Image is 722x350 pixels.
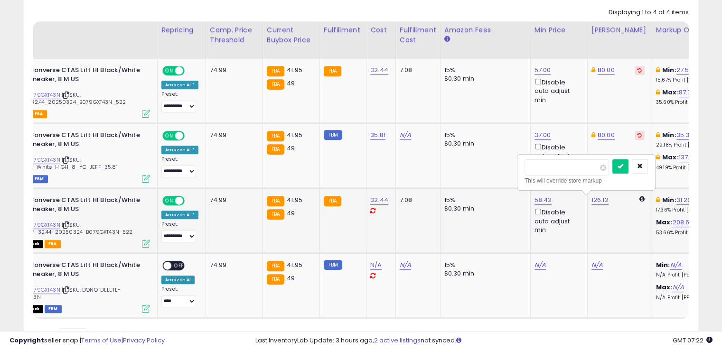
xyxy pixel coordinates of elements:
a: N/A [400,130,411,140]
div: Comp. Price Threshold [210,25,259,45]
div: 7.08 [400,66,433,74]
div: seller snap | | [9,336,165,345]
a: N/A [591,260,603,270]
small: FBA [267,144,284,155]
small: FBA [324,66,341,76]
span: | SKU: R_YC_Jeff_32.44_20250324_B079GXT43N_522 [8,221,133,235]
b: Converse CTAS Lift HI Black/White Sneaker, 8 M US [29,261,144,281]
div: Preset: [161,156,198,177]
a: 57.00 [534,65,551,75]
span: 41.95 [287,260,302,269]
a: 37.00 [534,130,551,140]
span: FBM [31,175,48,183]
div: Disable auto adjust min [534,207,580,234]
span: OFF [183,132,198,140]
b: Max: [662,88,679,97]
small: FBA [267,274,284,285]
span: 49 [287,144,295,153]
span: 49 [287,274,295,283]
b: Max: [656,283,673,292]
a: 137.36 [679,153,697,162]
a: B079GXT43N [27,91,60,99]
strong: Copyright [9,336,44,345]
small: FBA [267,66,284,76]
div: Preset: [161,286,198,307]
span: FBA [31,110,47,118]
div: Fulfillment Cost [400,25,436,45]
div: ASIN: [8,66,150,117]
div: 15% [444,131,523,139]
div: 74.99 [210,131,255,139]
a: 80.00 [598,65,615,75]
div: 7.08 [400,196,433,204]
b: Min: [662,130,676,139]
small: Amazon Fees. [444,35,450,44]
small: FBM [324,260,342,270]
b: Max: [656,218,673,227]
a: N/A [672,283,684,292]
div: Disable auto adjust min [534,142,580,169]
a: 208.63 [672,218,693,227]
div: Disable auto adjust min [534,77,580,104]
span: 41.95 [287,65,302,74]
div: Amazon AI [161,276,195,284]
span: OFF [183,197,198,205]
small: FBA [324,196,341,206]
div: ASIN: [8,196,150,247]
span: 49 [287,209,295,218]
div: Last InventoryLab Update: 3 hours ago, not synced. [255,336,713,345]
div: $0.30 min [444,204,523,213]
a: 27.53 [676,65,693,75]
b: Converse CTAS Lift HI Black/White Sneaker, 8 M US [29,66,144,86]
div: This will override store markup [525,176,648,185]
div: Amazon AI * [161,81,198,89]
span: | SKU: YC_Jeff_32.44_20250324_B079GXT43N_522 [8,91,126,105]
div: Amazon Fees [444,25,526,35]
span: ON [163,67,175,75]
div: 15% [444,261,523,269]
span: 41.95 [287,195,302,204]
a: 32.44 [370,195,388,205]
div: ASIN: [8,131,150,182]
span: 49 [287,79,295,88]
div: Min Price [534,25,583,35]
div: Amazon AI * [161,211,198,219]
span: ON [163,132,175,140]
a: Privacy Policy [123,336,165,345]
small: FBA [267,196,284,206]
div: Title [5,25,153,35]
a: 58.42 [534,195,552,205]
span: FBM [45,305,62,313]
div: 74.99 [210,261,255,269]
a: B079GXT43N [27,156,60,164]
div: $0.30 min [444,139,523,148]
span: OFF [171,262,187,270]
span: 2025-09-15 07:22 GMT [673,336,713,345]
div: 74.99 [210,66,255,74]
div: Repricing [161,25,202,35]
a: N/A [534,260,546,270]
a: B079GXT43N [27,286,60,294]
div: 15% [444,196,523,204]
div: $0.30 min [444,269,523,278]
b: Min: [656,260,670,269]
a: 32.44 [370,65,388,75]
b: Max: [662,153,679,162]
a: 126.12 [591,195,609,205]
a: N/A [670,260,681,270]
a: Terms of Use [81,336,122,345]
span: | SKU: DONOTDELETE-B079GXT43N [8,286,121,300]
div: Current Buybox Price [267,25,316,45]
div: [PERSON_NAME] [591,25,648,35]
div: Fulfillment [324,25,362,35]
div: Cost [370,25,392,35]
span: FBA [45,240,61,248]
small: FBA [267,79,284,90]
b: Min: [662,65,676,74]
div: Displaying 1 to 4 of 4 items [609,8,689,17]
a: B079GXT43N [27,221,60,229]
div: ASIN: [8,261,150,312]
b: Min: [662,195,676,204]
a: 87.79 [679,88,695,97]
div: Preset: [161,91,198,112]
